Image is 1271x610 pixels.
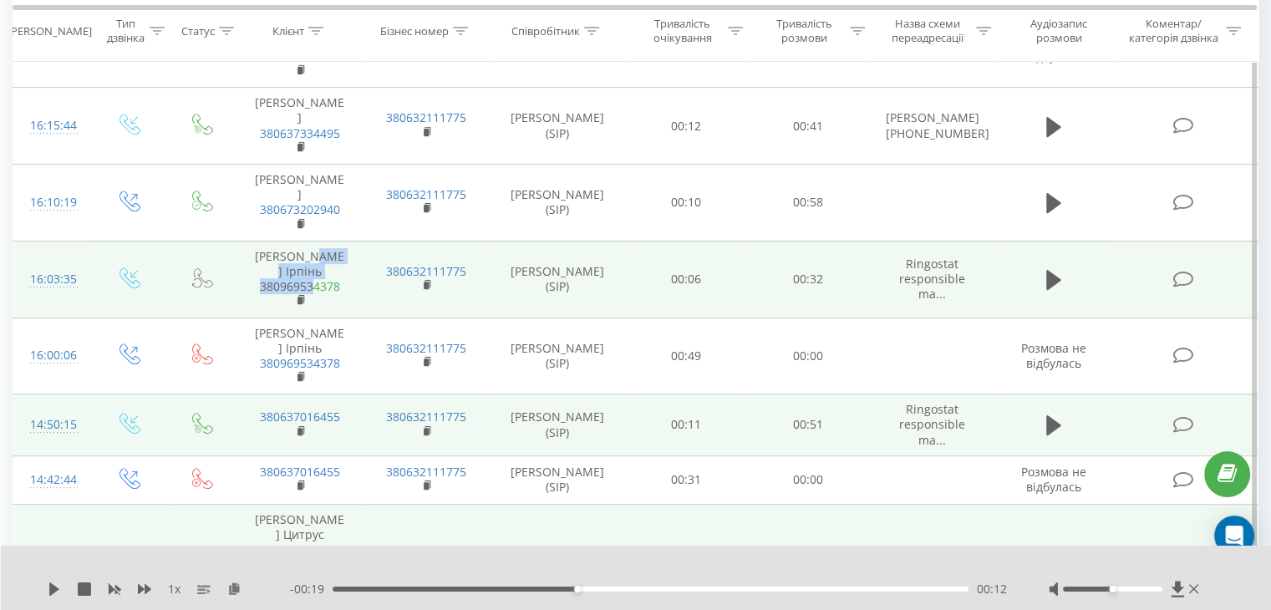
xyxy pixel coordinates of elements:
[386,263,466,279] a: 380632111775
[236,318,363,394] td: [PERSON_NAME] Ірпінь
[386,409,466,424] a: 380632111775
[8,24,92,38] div: [PERSON_NAME]
[490,165,626,241] td: [PERSON_NAME] (SIP)
[490,318,626,394] td: [PERSON_NAME] (SIP)
[1021,33,1086,64] span: Розмова не відбулась
[30,409,74,441] div: 14:50:15
[290,581,333,597] span: - 00:19
[260,355,340,371] a: 380969534378
[490,241,626,318] td: [PERSON_NAME] (SIP)
[236,88,363,165] td: [PERSON_NAME]
[30,541,74,574] div: 14:40:07
[272,24,304,38] div: Клієнт
[30,464,74,496] div: 14:42:44
[260,464,340,480] a: 380637016455
[1109,586,1116,592] div: Accessibility label
[386,186,466,202] a: 380632111775
[1214,516,1254,556] div: Open Intercom Messenger
[899,401,965,447] span: Ringostat responsible ma...
[868,88,994,165] td: [PERSON_NAME] [PHONE_NUMBER]
[490,394,626,456] td: [PERSON_NAME] (SIP)
[168,581,180,597] span: 1 x
[626,88,747,165] td: 00:12
[762,18,846,46] div: Тривалість розмови
[626,394,747,456] td: 00:11
[260,278,340,294] a: 380969534378
[747,241,868,318] td: 00:32
[30,186,74,219] div: 16:10:19
[386,109,466,125] a: 380632111775
[1010,18,1108,46] div: Аудіозапис розмови
[236,241,363,318] td: [PERSON_NAME] Ірпінь
[747,88,868,165] td: 00:41
[747,455,868,504] td: 00:00
[884,18,972,46] div: Назва схеми переадресації
[747,394,868,456] td: 00:51
[641,18,724,46] div: Тривалість очікування
[236,165,363,241] td: [PERSON_NAME]
[260,409,340,424] a: 380637016455
[899,256,965,302] span: Ringostat responsible ma...
[386,340,466,356] a: 380632111775
[386,541,466,557] a: 380632111775
[1021,340,1086,371] span: Розмова не відбулась
[626,318,747,394] td: 00:49
[260,48,340,64] a: 380978180888
[977,581,1007,597] span: 00:12
[30,339,74,372] div: 16:00:06
[260,125,340,141] a: 380637334495
[260,201,340,217] a: 380673202940
[574,586,581,592] div: Accessibility label
[30,263,74,296] div: 16:03:35
[380,24,449,38] div: Бізнес номер
[747,165,868,241] td: 00:58
[1021,464,1086,495] span: Розмова не відбулась
[490,455,626,504] td: [PERSON_NAME] (SIP)
[30,109,74,142] div: 16:15:44
[511,24,580,38] div: Співробітник
[105,18,145,46] div: Тип дзвінка
[747,318,868,394] td: 00:00
[490,88,626,165] td: [PERSON_NAME] (SIP)
[181,24,215,38] div: Статус
[626,165,747,241] td: 00:10
[626,241,747,318] td: 00:06
[1124,18,1222,46] div: Коментар/категорія дзвінка
[626,455,747,504] td: 00:31
[386,464,466,480] a: 380632111775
